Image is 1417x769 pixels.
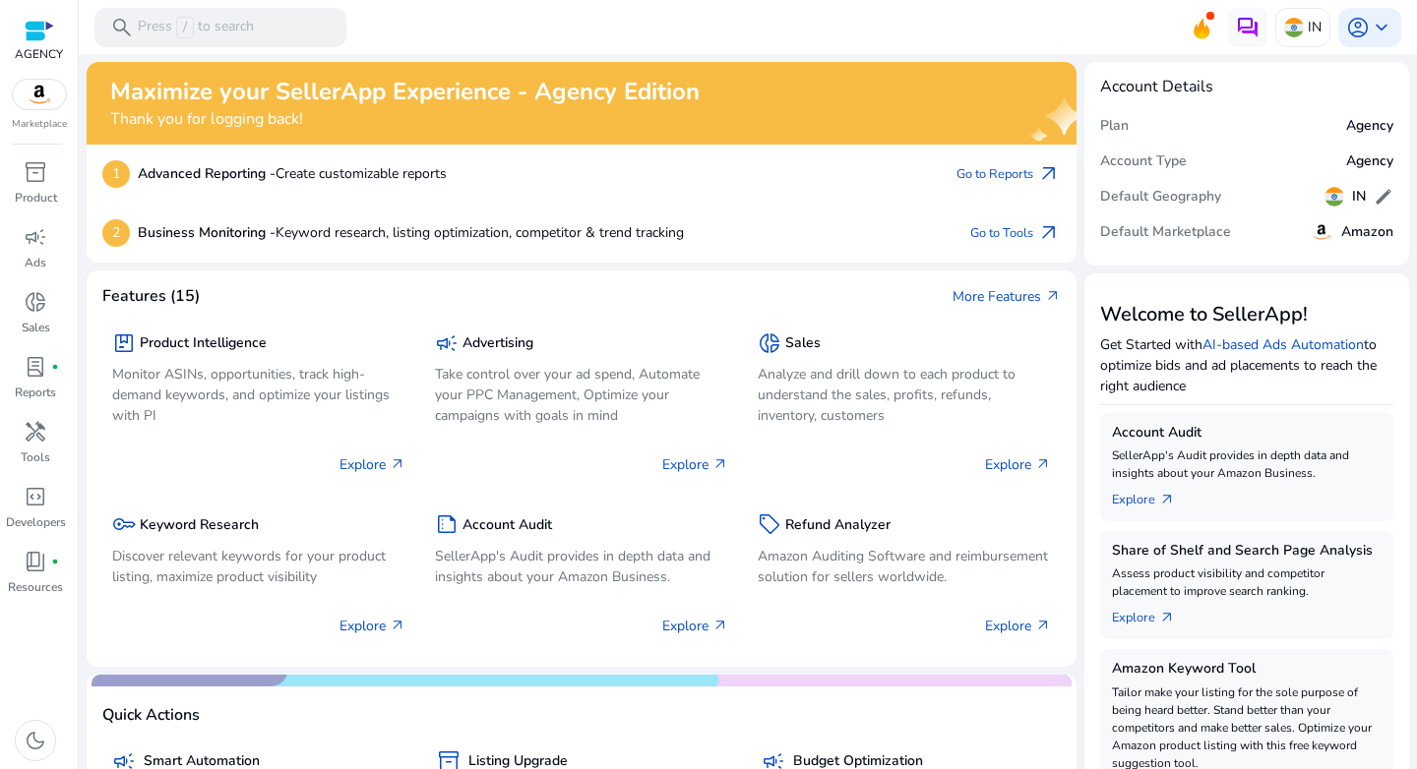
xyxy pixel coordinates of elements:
[1112,600,1191,627] a: Explorearrow_outward
[1159,492,1175,507] span: arrow_outward
[102,706,200,725] h4: Quick Actions
[112,364,405,426] p: Monitor ASINs, opportunities, track high-demand keywords, and optimize your listings with PI
[21,448,50,466] p: Tools
[1100,303,1393,326] h3: Welcome to SellerApp!
[12,117,67,132] p: Marketplace
[15,45,63,63] p: AGENCY
[22,319,50,336] p: Sales
[51,558,59,565] span: fiber_manual_record
[1202,335,1364,354] a: AI-based Ads Automation
[1346,16,1370,39] span: account_circle
[25,254,46,271] p: Ads
[24,290,47,314] span: donut_small
[390,456,405,472] span: arrow_outward
[13,80,66,109] img: amazon.svg
[110,78,700,106] h2: Maximize your SellerApp Experience - Agency Edition
[102,160,130,188] p: 1
[435,331,459,355] span: campaign
[138,222,684,243] p: Keyword research, listing optimization, competitor & trend tracking
[24,420,47,444] span: handyman
[712,618,728,633] span: arrow_outward
[1352,189,1366,206] h5: IN
[970,219,1061,247] a: Go to Toolsarrow_outward
[758,364,1051,426] p: Analyze and drill down to each product to understand the sales, profits, refunds, inventory, cust...
[435,546,728,587] p: SellerApp's Audit provides in depth data and insights about your Amazon Business.
[1346,153,1393,170] h5: Agency
[390,618,405,633] span: arrow_outward
[662,454,728,475] p: Explore
[24,355,47,379] span: lab_profile
[1112,446,1382,482] p: SellerApp's Audit provides in depth data and insights about your Amazon Business.
[758,546,1051,587] p: Amazon Auditing Software and reimbursement solution for sellers worldwide.
[140,335,267,352] h5: Product Intelligence
[1045,288,1061,304] span: arrow_outward
[785,335,821,352] h5: Sales
[15,384,56,401] p: Reports
[8,578,63,596] p: Resources
[956,160,1061,188] a: Go to Reportsarrow_outward
[435,512,459,536] span: summarize
[176,17,194,38] span: /
[1100,78,1393,96] h4: Account Details
[435,364,728,426] p: Take control over your ad spend, Automate your PPC Management, Optimize your campaigns with goals...
[1370,16,1393,39] span: keyboard_arrow_down
[758,331,781,355] span: donut_small
[1037,221,1061,245] span: arrow_outward
[339,454,405,475] p: Explore
[51,363,59,371] span: fiber_manual_record
[1037,162,1061,186] span: arrow_outward
[953,286,1061,307] a: More Featuresarrow_outward
[140,517,259,534] h5: Keyword Research
[1325,187,1344,207] img: in.svg
[138,17,254,38] p: Press to search
[462,335,533,352] h5: Advertising
[1035,456,1051,472] span: arrow_outward
[1112,425,1382,442] h5: Account Audit
[1308,10,1322,44] p: IN
[102,219,130,247] p: 2
[102,287,200,306] h4: Features (15)
[985,616,1051,636] p: Explore
[138,223,276,242] b: Business Monitoring -
[1100,224,1231,241] h5: Default Marketplace
[1341,224,1393,241] h5: Amazon
[24,729,47,752] span: dark_mode
[785,517,891,534] h5: Refund Analyzer
[985,454,1051,475] p: Explore
[15,189,57,207] p: Product
[112,512,136,536] span: key
[110,16,134,39] span: search
[24,550,47,573] span: book_4
[1374,187,1393,207] span: edit
[1284,18,1304,37] img: in.svg
[712,456,728,472] span: arrow_outward
[6,513,66,531] p: Developers
[1346,118,1393,135] h5: Agency
[1100,334,1393,396] p: Get Started with to optimize bids and ad placements to reach the right audience
[112,546,405,587] p: Discover relevant keywords for your product listing, maximize product visibility
[662,616,728,636] p: Explore
[24,160,47,184] span: inventory_2
[339,616,405,636] p: Explore
[462,517,552,534] h5: Account Audit
[1035,618,1051,633] span: arrow_outward
[1100,189,1221,206] h5: Default Geography
[110,110,700,129] h4: Thank you for logging back!
[1310,220,1333,244] img: amazon.svg
[1112,564,1382,600] p: Assess product visibility and competitor placement to improve search ranking.
[24,225,47,249] span: campaign
[1112,482,1191,509] a: Explorearrow_outward
[1159,610,1175,625] span: arrow_outward
[138,164,276,183] b: Advanced Reporting -
[112,331,136,355] span: package
[24,485,47,508] span: code_blocks
[138,163,447,184] p: Create customizable reports
[758,512,781,536] span: sell
[1112,661,1382,678] h5: Amazon Keyword Tool
[1100,118,1129,135] h5: Plan
[1112,543,1382,560] h5: Share of Shelf and Search Page Analysis
[1100,153,1187,170] h5: Account Type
